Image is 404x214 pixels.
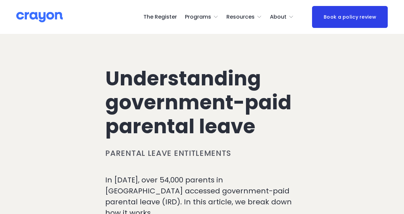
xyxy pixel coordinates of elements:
[226,12,262,22] a: folder dropdown
[270,12,294,22] a: folder dropdown
[185,12,211,22] span: Programs
[143,12,177,22] a: The Register
[185,12,218,22] a: folder dropdown
[16,11,63,23] img: Crayon
[105,67,298,138] h1: Understanding government-paid parental leave
[105,148,231,159] a: Parental leave entitlements
[312,6,388,28] a: Book a policy review
[226,12,255,22] span: Resources
[270,12,286,22] span: About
